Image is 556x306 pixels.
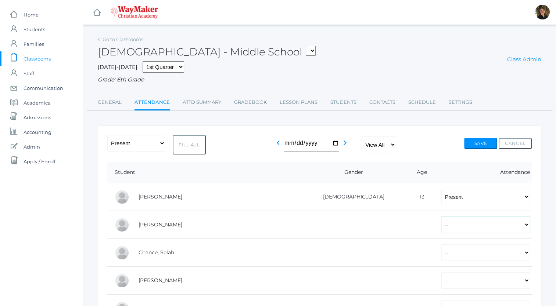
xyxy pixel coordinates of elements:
div: Grade: 6th Grade [98,76,541,84]
button: Cancel [499,138,532,149]
div: Josey Baker [115,190,129,204]
i: chevron_right [341,138,349,147]
span: Communication [24,81,63,95]
a: chevron_left [274,142,283,149]
div: Levi Erner [115,273,129,288]
span: Students [24,22,45,37]
span: Staff [24,66,34,81]
span: Families [24,37,44,51]
img: 4_waymaker-logo-stack-white.png [111,6,158,19]
a: Schedule [408,95,436,110]
h2: [DEMOGRAPHIC_DATA] - Middle School [98,46,316,58]
a: [PERSON_NAME] [139,193,182,200]
div: Gabby Brozek [115,218,129,232]
a: Settings [449,95,472,110]
button: Fill All [173,135,206,154]
a: [PERSON_NAME] [139,221,182,228]
button: Save [464,138,497,149]
div: Selah Chance [115,245,129,260]
th: Gender [297,162,405,183]
a: Class Admin [507,56,541,63]
th: Attendance [434,162,532,183]
span: Classrooms [24,51,51,66]
th: Student [107,162,297,183]
a: Attd Summary [183,95,221,110]
span: Accounting [24,125,51,139]
a: Gradebook [234,95,267,110]
span: Home [24,7,39,22]
a: Lesson Plans [280,95,318,110]
td: 13 [404,183,434,211]
a: [PERSON_NAME] [139,277,182,284]
div: Dianna Renz [535,5,550,19]
a: Students [330,95,356,110]
span: [DATE]-[DATE] [98,63,137,70]
a: General [98,95,122,110]
span: Admin [24,139,40,154]
a: Go to Classrooms [103,36,143,42]
a: chevron_right [341,142,349,149]
a: Attendance [134,95,170,111]
a: Chance, Selah [139,249,174,256]
td: [DEMOGRAPHIC_DATA] [297,183,405,211]
th: Age [404,162,434,183]
span: Apply / Enroll [24,154,55,169]
a: Contacts [369,95,395,110]
span: Admissions [24,110,51,125]
i: chevron_left [274,138,283,147]
span: Academics [24,95,50,110]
